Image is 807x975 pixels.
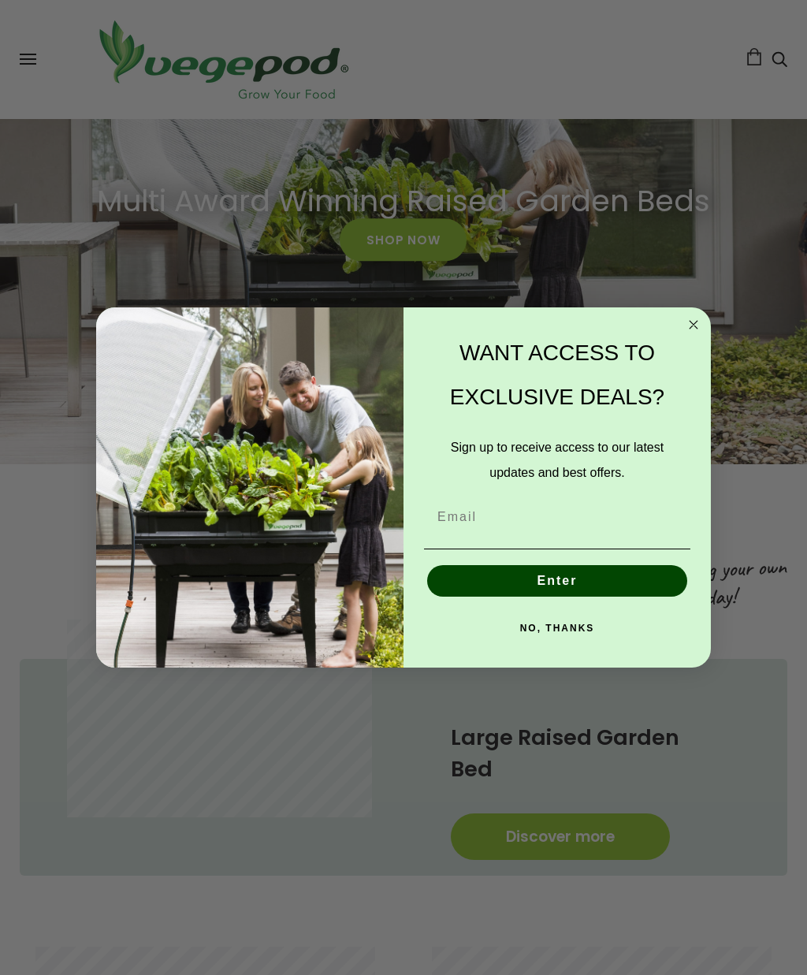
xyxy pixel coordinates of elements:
[96,307,403,668] img: e9d03583-1bb1-490f-ad29-36751b3212ff.jpeg
[684,315,703,334] button: Close dialog
[424,612,690,644] button: NO, THANKS
[427,565,687,597] button: Enter
[424,501,690,533] input: Email
[451,441,664,479] span: Sign up to receive access to our latest updates and best offers.
[450,341,664,409] span: WANT ACCESS TO EXCLUSIVE DEALS?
